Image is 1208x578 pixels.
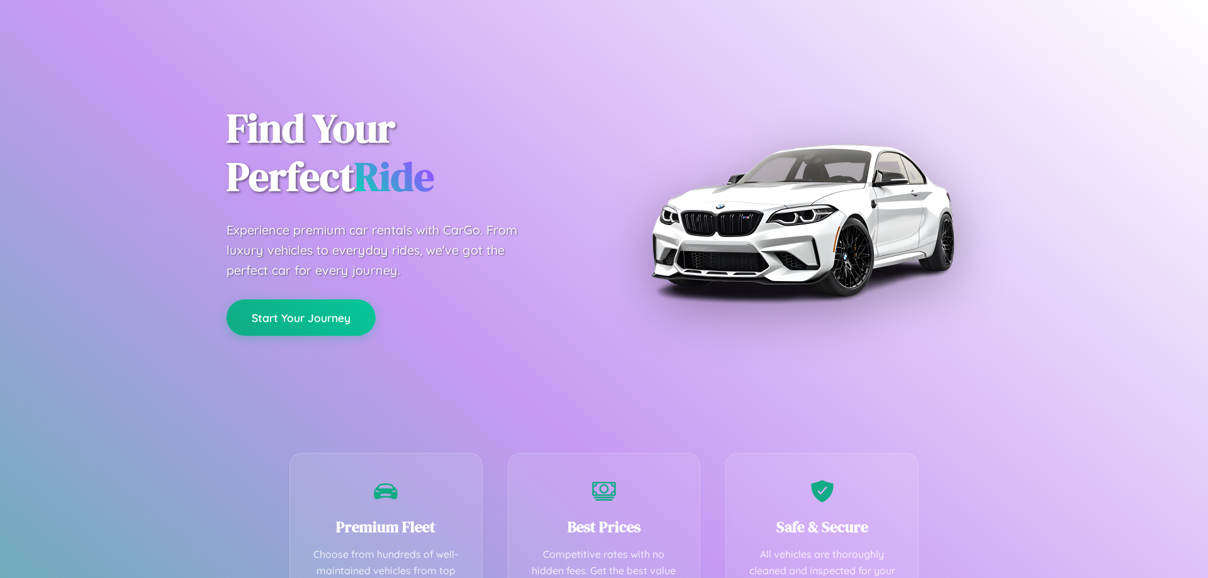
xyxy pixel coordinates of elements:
[226,104,585,201] h1: Find Your Perfect
[745,516,899,537] h3: Safe & Secure
[527,516,681,537] h3: Best Prices
[645,63,959,377] img: Premium BMW car rental vehicle
[226,220,541,281] p: Experience premium car rentals with CarGo. From luxury vehicles to everyday rides, we've got the ...
[354,149,434,204] span: Ride
[226,299,376,336] button: Start Your Journey
[309,516,463,537] h3: Premium Fleet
